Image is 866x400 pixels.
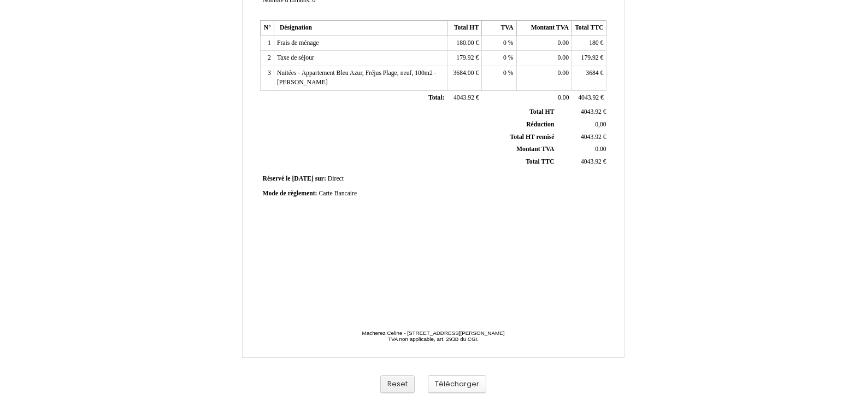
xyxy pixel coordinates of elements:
[453,69,474,77] span: 3684.00
[380,375,415,393] button: Reset
[263,175,291,182] span: Réservé le
[447,51,481,66] td: €
[277,54,314,61] span: Taxe de séjour
[581,54,599,61] span: 179.92
[388,336,479,342] span: TVA non applicable, art. 293B du CGI.
[516,146,554,153] span: Montant TVA
[556,106,608,118] td: €
[277,39,319,47] span: Frais de ménage
[581,158,602,165] span: 4043.92
[482,51,516,66] td: %
[260,21,274,36] th: N°
[456,39,474,47] span: 180.00
[595,121,606,128] span: 0,00
[589,39,599,47] span: 180
[447,21,481,36] th: Total HT
[277,69,437,86] span: Nuitées - Appartement Bleu Azur, Fréjus Plage, neuf, 100m2 - [PERSON_NAME]
[482,21,516,36] th: TVA
[482,36,516,51] td: %
[556,156,608,169] td: €
[526,158,554,165] span: Total TTC
[453,94,474,101] span: 4043.92
[456,54,474,61] span: 179.92
[260,51,274,66] td: 2
[595,146,606,153] span: 0.00
[274,21,447,36] th: Désignation
[558,94,569,101] span: 0.00
[510,134,554,141] span: Total HT remisé
[558,54,569,61] span: 0.00
[447,90,481,106] td: €
[572,51,606,66] td: €
[503,54,506,61] span: 0
[586,69,598,77] span: 3684
[558,69,569,77] span: 0.00
[503,39,506,47] span: 0
[572,90,606,106] td: €
[482,66,516,90] td: %
[447,36,481,51] td: €
[263,190,317,197] span: Mode de règlement:
[315,175,326,182] span: sur:
[529,108,554,115] span: Total HT
[572,66,606,90] td: €
[447,66,481,90] td: €
[292,175,313,182] span: [DATE]
[578,94,599,101] span: 4043.92
[260,66,274,90] td: 3
[516,21,572,36] th: Montant TVA
[260,36,274,51] td: 1
[428,375,486,393] button: Télécharger
[526,121,554,128] span: Réduction
[556,131,608,143] td: €
[362,330,505,336] span: Macherez Celine - [STREET_ADDRESS][PERSON_NAME]
[581,134,602,141] span: 4043.92
[572,36,606,51] td: €
[428,94,444,101] span: Total:
[319,190,357,197] span: Carte Bancaire
[503,69,506,77] span: 0
[572,21,606,36] th: Total TTC
[581,108,602,115] span: 4043.92
[558,39,569,47] span: 0.00
[328,175,344,182] span: Direct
